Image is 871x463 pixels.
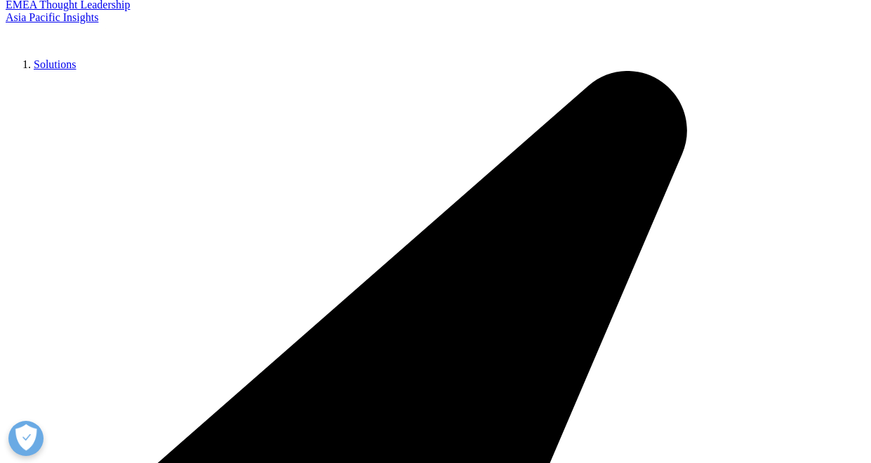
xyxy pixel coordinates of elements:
a: Solutions [34,58,76,70]
img: IQVIA Healthcare Information Technology and Pharma Clinical Research Company [6,24,118,44]
a: Asia Pacific Insights [6,11,98,23]
button: Open Preferences [8,421,44,456]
